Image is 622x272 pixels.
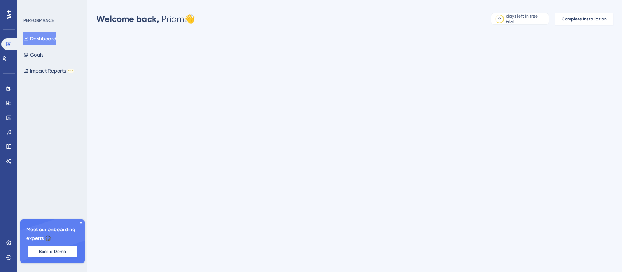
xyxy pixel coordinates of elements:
span: Welcome back, [96,13,159,24]
div: 9 [498,16,501,22]
span: Complete Installation [562,16,607,22]
button: Complete Installation [555,13,613,25]
div: days left in free trial [506,13,547,25]
div: BETA [67,69,74,73]
div: PERFORMANCE [23,18,54,23]
button: Dashboard [23,32,56,45]
span: Book a Demo [39,249,66,254]
button: Goals [23,48,43,61]
button: Impact ReportsBETA [23,64,74,77]
div: Priam 👋 [96,13,195,25]
button: Book a Demo [28,246,77,257]
span: Meet our onboarding experts 🎧 [26,225,79,243]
